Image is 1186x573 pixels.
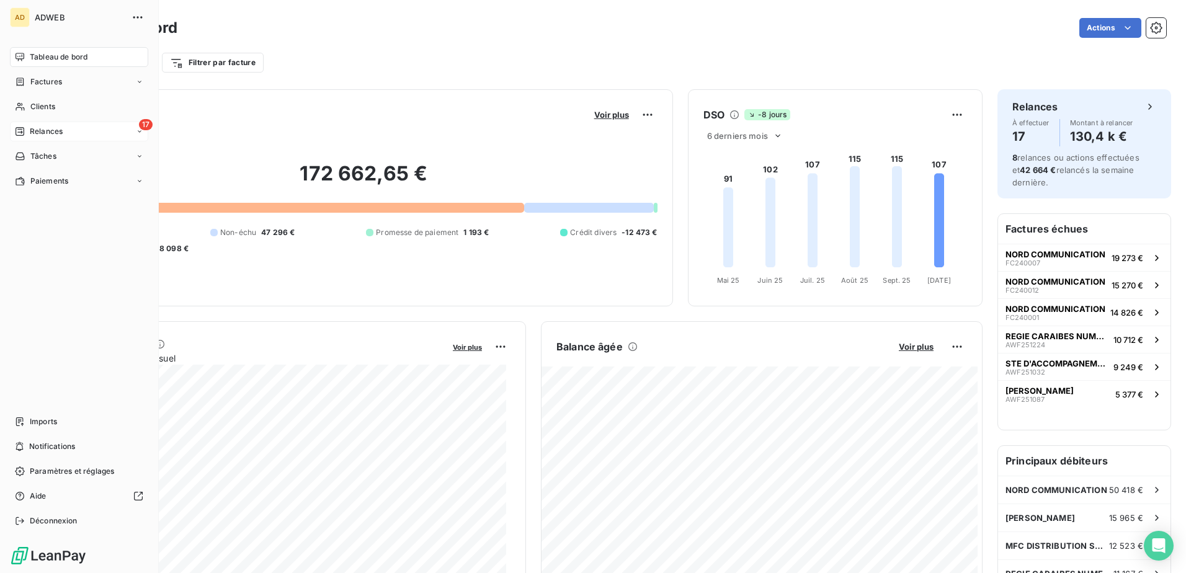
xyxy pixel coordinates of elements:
span: FC240012 [1005,286,1039,294]
span: Notifications [29,441,75,452]
button: Voir plus [895,341,937,352]
span: 10 712 € [1113,335,1143,345]
button: [PERSON_NAME]AWF2510875 377 € [998,380,1170,407]
button: NORD COMMUNICATIONFC24001215 270 € [998,271,1170,298]
h6: Relances [1012,99,1058,114]
span: Promesse de paiement [376,227,458,238]
span: STE D'ACCOMPAGNEMENTS ET FINANCEMENT DES ENTREPRISES - SAFIE [1005,358,1108,368]
span: REGIE CARAIBES NUMERO 1 sas [1005,331,1108,341]
tspan: Juin 25 [757,276,783,285]
span: Paramètres et réglages [30,466,114,477]
h2: 172 662,65 € [70,161,658,198]
span: AWF251087 [1005,396,1045,403]
span: 8 [1012,153,1017,162]
h6: Factures échues [998,214,1170,244]
span: 42 664 € [1020,165,1056,175]
span: NORD COMMUNICATION [1005,277,1105,286]
tspan: Août 25 [841,276,868,285]
span: Voir plus [594,110,629,120]
span: Relances [30,126,63,137]
span: -12 473 € [622,227,657,238]
span: Voir plus [899,342,934,352]
img: Logo LeanPay [10,546,87,566]
button: Voir plus [449,341,486,352]
span: AWF251224 [1005,341,1045,349]
span: 1 193 € [463,227,489,238]
span: 6 derniers mois [707,131,768,141]
span: -8 098 € [156,243,189,254]
div: Open Intercom Messenger [1144,531,1174,561]
span: NORD COMMUNICATION [1005,485,1107,495]
tspan: Juil. 25 [800,276,825,285]
span: 12 523 € [1109,541,1143,551]
span: À effectuer [1012,119,1050,127]
span: [PERSON_NAME] [1005,513,1075,523]
span: relances ou actions effectuées et relancés la semaine dernière. [1012,153,1139,187]
button: REGIE CARAIBES NUMERO 1 sasAWF25122410 712 € [998,326,1170,353]
span: Non-échu [220,227,256,238]
button: NORD COMMUNICATIONFC24000114 826 € [998,298,1170,326]
span: FC240007 [1005,259,1040,267]
div: AD [10,7,30,27]
span: 14 826 € [1110,308,1143,318]
tspan: Mai 25 [716,276,739,285]
span: Voir plus [453,343,482,352]
button: STE D'ACCOMPAGNEMENTS ET FINANCEMENT DES ENTREPRISES - SAFIEAWF2510329 249 € [998,353,1170,380]
span: 9 249 € [1113,362,1143,372]
h4: 17 [1012,127,1050,146]
tspan: Sept. 25 [883,276,911,285]
span: Montant à relancer [1070,119,1133,127]
h6: DSO [703,107,725,122]
span: Imports [30,416,57,427]
button: Filtrer par facture [162,53,264,73]
span: 47 296 € [261,227,295,238]
span: Tâches [30,151,56,162]
h6: Balance âgée [556,339,623,354]
span: Factures [30,76,62,87]
span: 50 418 € [1109,485,1143,495]
a: Aide [10,486,148,506]
h6: Principaux débiteurs [998,446,1170,476]
span: Crédit divers [570,227,617,238]
span: 15 965 € [1109,513,1143,523]
tspan: [DATE] [927,276,951,285]
span: ADWEB [35,12,124,22]
span: NORD COMMUNICATION [1005,249,1105,259]
button: Actions [1079,18,1141,38]
span: Tableau de bord [30,51,87,63]
button: Voir plus [591,109,633,120]
span: Paiements [30,175,68,187]
span: 15 270 € [1112,280,1143,290]
h4: 130,4 k € [1070,127,1133,146]
span: NORD COMMUNICATION [1005,304,1105,314]
span: Aide [30,491,47,502]
button: NORD COMMUNICATIONFC24000719 273 € [998,244,1170,271]
span: 19 273 € [1112,253,1143,263]
span: Chiffre d'affaires mensuel [70,352,444,365]
span: FC240001 [1005,314,1039,321]
span: MFC DISTRIBUTION SARL [1005,541,1109,551]
span: Clients [30,101,55,112]
span: 17 [139,119,153,130]
span: -8 jours [744,109,790,120]
span: AWF251032 [1005,368,1045,376]
span: [PERSON_NAME] [1005,386,1074,396]
span: Déconnexion [30,515,78,526]
span: 5 377 € [1115,389,1143,399]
